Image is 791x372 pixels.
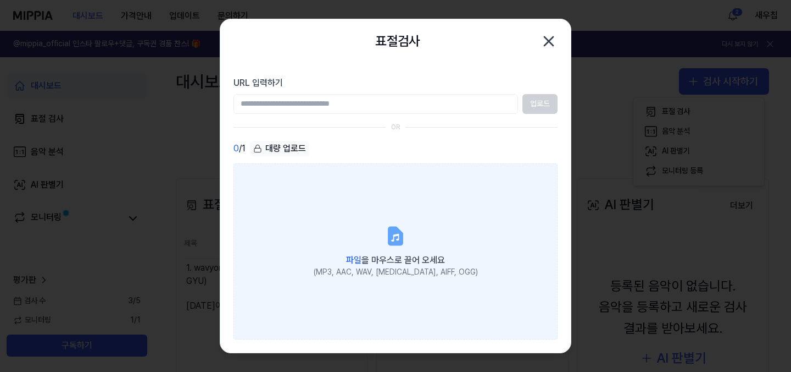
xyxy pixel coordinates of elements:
[346,255,445,265] span: 을 마우스로 끌어 오세요
[314,267,478,278] div: (MP3, AAC, WAV, [MEDICAL_DATA], AIFF, OGG)
[375,31,420,52] h2: 표절검사
[250,141,309,157] button: 대량 업로드
[233,76,558,90] label: URL 입력하기
[233,141,246,157] div: / 1
[233,142,239,155] span: 0
[250,141,309,156] div: 대량 업로드
[391,123,400,132] div: OR
[346,255,361,265] span: 파일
